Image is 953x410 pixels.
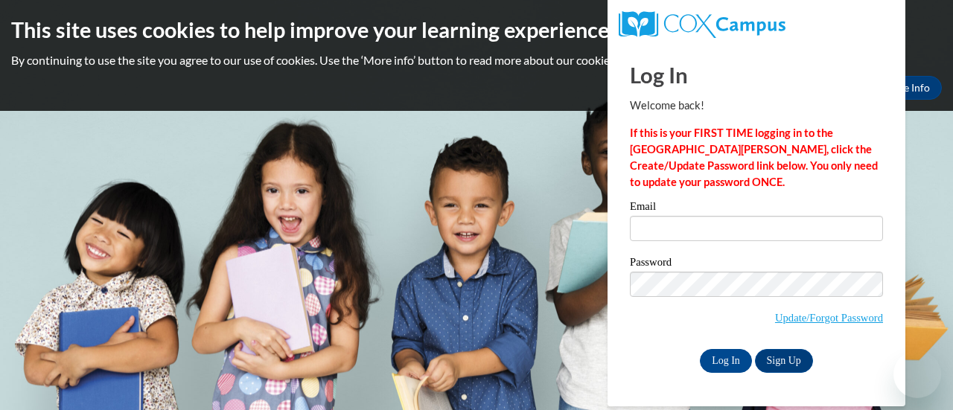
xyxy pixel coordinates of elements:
[619,11,785,38] img: COX Campus
[755,349,813,373] a: Sign Up
[893,350,941,398] iframe: Button to launch messaging window
[630,257,883,272] label: Password
[11,15,942,45] h2: This site uses cookies to help improve your learning experience.
[775,312,883,324] a: Update/Forgot Password
[630,201,883,216] label: Email
[872,76,942,100] a: More Info
[630,126,878,188] strong: If this is your FIRST TIME logging in to the [GEOGRAPHIC_DATA][PERSON_NAME], click the Create/Upd...
[630,60,883,90] h1: Log In
[630,97,883,114] p: Welcome back!
[11,52,942,68] p: By continuing to use the site you agree to our use of cookies. Use the ‘More info’ button to read...
[700,349,752,373] input: Log In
